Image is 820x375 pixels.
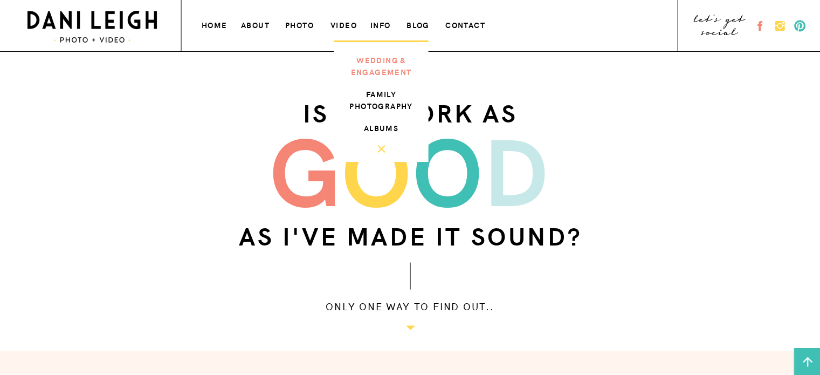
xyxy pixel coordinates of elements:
a: VIDEO [330,18,376,30]
a: blog [406,18,432,30]
h3: Only one way to find out.. [229,298,592,312]
a: wedding & engagement [345,54,417,76]
h3: o [412,81,483,196]
a: contact [445,18,488,30]
a: about [241,18,271,30]
h3: is my work as [234,90,587,121]
a: photo [285,18,315,30]
a: family photography [345,88,417,110]
a: let's get social [693,17,747,35]
h3: g [270,81,341,196]
a: info [370,18,393,30]
h3: as i've made it sound? [234,213,587,244]
a: home [202,18,229,30]
h3: o [341,81,412,196]
h3: d [483,81,552,196]
a: albums [345,122,417,131]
